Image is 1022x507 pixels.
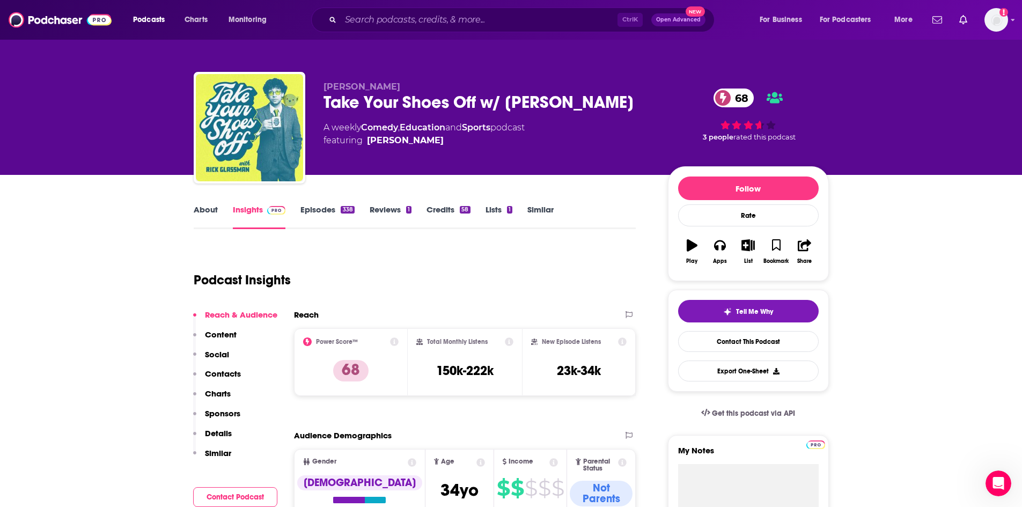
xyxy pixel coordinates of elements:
div: Search podcasts, credits, & more... [321,8,725,32]
span: , [398,122,400,133]
a: Charts [178,11,214,28]
div: [DEMOGRAPHIC_DATA] [297,475,422,490]
span: 3 people [703,133,733,141]
button: Charts [193,388,231,408]
button: Open AdvancedNew [651,13,705,26]
span: $ [511,480,524,497]
button: Details [193,428,232,448]
button: Contacts [193,369,241,388]
div: Apps [713,258,727,264]
span: For Podcasters [820,12,871,27]
p: Reach & Audience [205,310,277,320]
button: open menu [221,11,281,28]
button: Reach & Audience [193,310,277,329]
p: Social [205,349,229,359]
p: Sponsors [205,408,240,418]
h2: Total Monthly Listens [427,338,488,346]
a: Rick Glassman [367,134,444,147]
h3: 150k-222k [436,363,494,379]
button: Apps [706,232,734,271]
span: $ [525,480,537,497]
button: open menu [813,11,887,28]
span: Open Advanced [656,17,701,23]
a: About [194,204,218,229]
p: Content [205,329,237,340]
span: Podcasts [133,12,165,27]
a: Show notifications dropdown [928,11,946,29]
span: $ [538,480,550,497]
p: Similar [205,448,231,458]
button: Sponsors [193,408,240,428]
a: Take Your Shoes Off w/ Rick Glassman [196,74,303,181]
div: List [744,258,753,264]
span: 34 yo [440,480,479,501]
p: Charts [205,388,231,399]
a: Reviews1 [370,204,411,229]
h3: 23k-34k [557,363,601,379]
span: Gender [312,458,336,465]
span: and [445,122,462,133]
img: Podchaser - Follow, Share and Rate Podcasts [9,10,112,30]
button: Social [193,349,229,369]
img: tell me why sparkle [723,307,732,316]
a: Sports [462,122,490,133]
a: Credits58 [427,204,470,229]
svg: Add a profile image [999,8,1008,17]
a: Comedy [361,122,398,133]
p: Contacts [205,369,241,379]
label: My Notes [678,445,819,464]
span: Tell Me Why [736,307,773,316]
a: Contact This Podcast [678,331,819,352]
span: New [686,6,705,17]
div: Play [686,258,697,264]
a: Episodes338 [300,204,354,229]
button: Contact Podcast [193,487,277,507]
h2: New Episode Listens [542,338,601,346]
div: Bookmark [763,258,789,264]
div: 1 [507,206,512,214]
span: Logged in as ElaineatWink [984,8,1008,32]
span: featuring [323,134,525,147]
input: Search podcasts, credits, & more... [341,11,617,28]
h2: Reach [294,310,319,320]
a: Similar [527,204,554,229]
div: Rate [678,204,819,226]
span: More [894,12,913,27]
p: Details [205,428,232,438]
span: Get this podcast via API [712,409,795,418]
a: Show notifications dropdown [955,11,972,29]
span: Income [509,458,533,465]
a: Get this podcast via API [693,400,804,427]
h1: Podcast Insights [194,272,291,288]
span: Charts [185,12,208,27]
img: Podchaser Pro [267,206,286,215]
button: open menu [126,11,179,28]
button: Content [193,329,237,349]
span: Monitoring [229,12,267,27]
span: $ [552,480,564,497]
img: User Profile [984,8,1008,32]
p: 68 [333,360,369,381]
button: Show profile menu [984,8,1008,32]
img: Podchaser Pro [806,440,825,449]
div: 1 [406,206,411,214]
button: Follow [678,177,819,200]
button: open menu [752,11,815,28]
button: Similar [193,448,231,468]
h2: Power Score™ [316,338,358,346]
div: A weekly podcast [323,121,525,147]
a: Pro website [806,439,825,449]
button: tell me why sparkleTell Me Why [678,300,819,322]
span: For Business [760,12,802,27]
span: $ [497,480,510,497]
span: Age [441,458,454,465]
h2: Audience Demographics [294,430,392,440]
a: Lists1 [486,204,512,229]
iframe: Intercom live chat [986,471,1011,496]
button: open menu [887,11,926,28]
a: 68 [714,89,754,107]
button: List [734,232,762,271]
span: rated this podcast [733,133,796,141]
span: Ctrl K [617,13,643,27]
